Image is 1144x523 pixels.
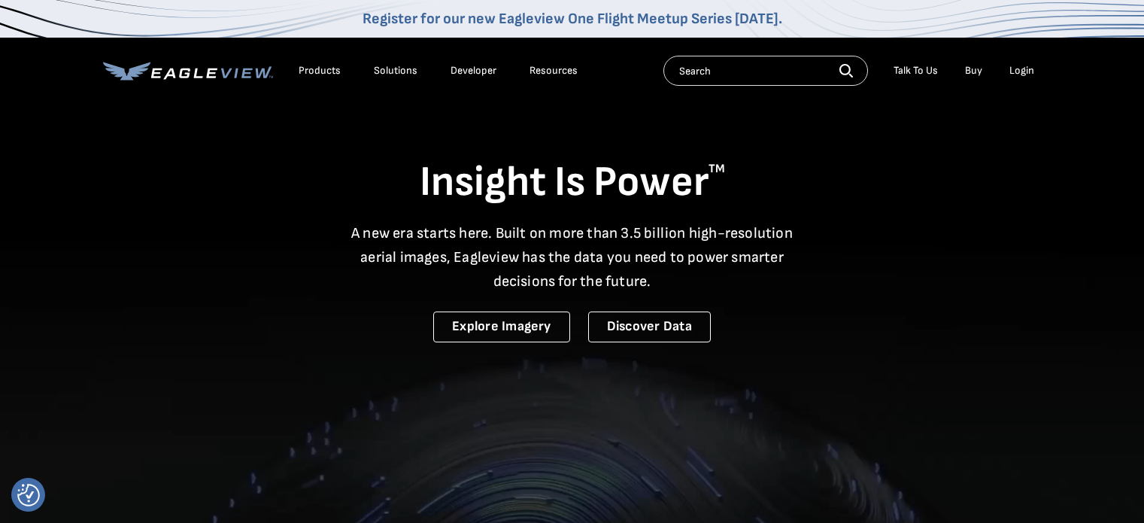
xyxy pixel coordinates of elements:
[709,162,725,176] sup: TM
[299,64,341,78] div: Products
[894,64,938,78] div: Talk To Us
[965,64,982,78] a: Buy
[17,484,40,506] button: Consent Preferences
[342,221,803,293] p: A new era starts here. Built on more than 3.5 billion high-resolution aerial images, Eagleview ha...
[374,64,417,78] div: Solutions
[433,312,570,342] a: Explore Imagery
[1009,64,1034,78] div: Login
[17,484,40,506] img: Revisit consent button
[363,10,782,28] a: Register for our new Eagleview One Flight Meetup Series [DATE].
[103,157,1042,209] h1: Insight Is Power
[663,56,868,86] input: Search
[588,312,711,342] a: Discover Data
[451,64,496,78] a: Developer
[530,64,578,78] div: Resources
